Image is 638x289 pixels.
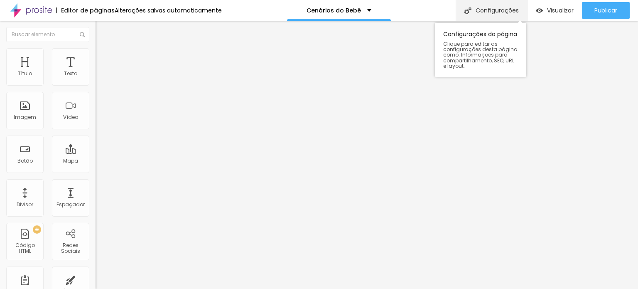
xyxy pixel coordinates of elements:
[443,41,518,69] span: Clique para editar as configurações desta página como: Informações para compartilhamento, SEO, UR...
[8,242,41,254] div: Código HTML
[63,114,78,120] div: Vídeo
[64,71,77,77] div: Texto
[582,2,630,19] button: Publicar
[464,7,471,14] img: Icone
[594,7,617,14] span: Publicar
[528,2,582,19] button: Visualizar
[56,7,115,13] div: Editor de páginas
[6,27,89,42] input: Buscar elemento
[17,202,33,207] div: Divisor
[435,23,526,77] div: Configurações da página
[18,71,32,77] div: Título
[80,32,85,37] img: Icone
[14,114,36,120] div: Imagem
[63,158,78,164] div: Mapa
[54,242,87,254] div: Redes Sociais
[96,21,638,289] iframe: Editor
[56,202,85,207] div: Espaçador
[547,7,574,14] span: Visualizar
[536,7,543,14] img: view-1.svg
[115,7,222,13] div: Alterações salvas automaticamente
[307,7,361,13] p: Cenários do Bebê
[17,158,33,164] div: Botão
